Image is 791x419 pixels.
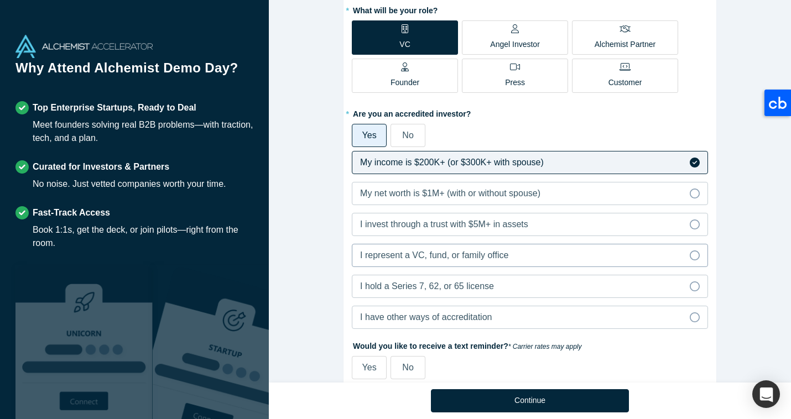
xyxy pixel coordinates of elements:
p: Angel Investor [490,39,540,50]
p: Alchemist Partner [595,39,655,50]
img: Alchemist Accelerator Logo [15,35,153,58]
strong: Top Enterprise Startups, Ready to Deal [33,103,196,112]
label: What will be your role? [352,1,708,17]
span: My income is $200K+ (or $300K+ with spouse) [360,158,544,167]
span: I invest through a trust with $5M+ in assets [360,219,528,229]
span: No [402,363,413,372]
span: No [402,130,413,140]
label: Are you an accredited investor? [352,104,708,120]
span: I have other ways of accreditation [360,312,492,322]
p: Customer [608,77,642,88]
em: * Carrier rates may apply [508,343,582,350]
label: Would you like to receive a text reminder? [352,337,708,352]
strong: Curated for Investors & Partners [33,162,169,171]
div: No noise. Just vetted companies worth your time. [33,177,226,191]
p: Press [505,77,525,88]
strong: Fast-Track Access [33,208,110,217]
span: I hold a Series 7, 62, or 65 license [360,281,494,291]
span: Yes [362,130,377,140]
div: Meet founders solving real B2B problems—with traction, tech, and a plan. [33,118,253,145]
button: Continue [431,389,629,412]
span: My net worth is $1M+ (with or without spouse) [360,188,540,198]
div: Book 1:1s, get the deck, or join pilots—right from the room. [33,223,253,250]
span: I represent a VC, fund, or family office [360,250,508,260]
span: Yes [362,363,377,372]
p: VC [399,39,410,50]
h1: Why Attend Alchemist Demo Day? [15,58,253,86]
p: Founder [391,77,419,88]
